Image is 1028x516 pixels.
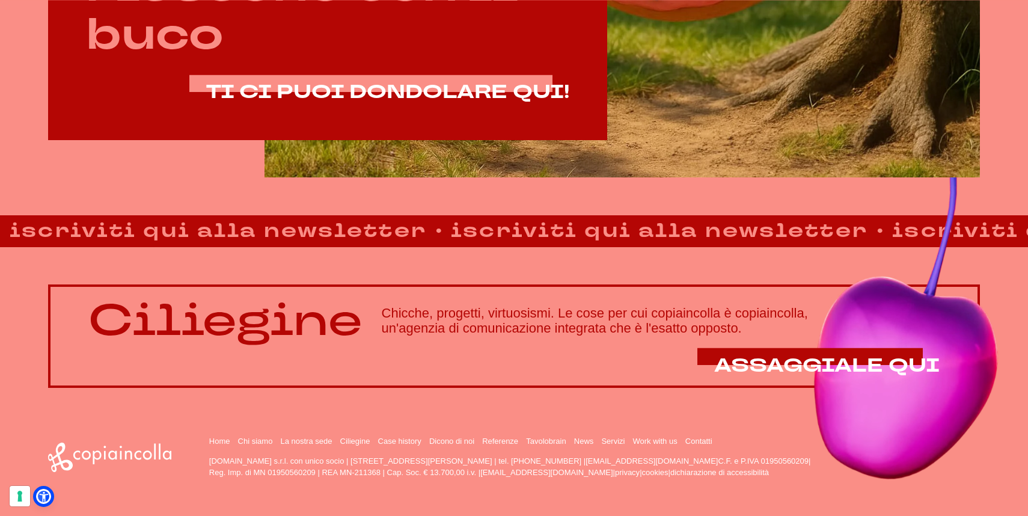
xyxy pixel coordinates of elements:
[714,352,940,378] span: ASSAGGIALE QUI
[209,455,826,479] p: [DOMAIN_NAME] s.r.l. con unico socio | [STREET_ADDRESS][PERSON_NAME] | tel. [PHONE_NUMBER] | C.F....
[280,437,332,446] a: La nostra sede
[238,437,273,446] a: Chi siamo
[429,437,474,446] a: Dicono di noi
[714,355,940,376] a: ASSAGGIALE QUI
[378,437,421,446] a: Case history
[586,456,718,465] a: [EMAIL_ADDRESS][DOMAIN_NAME]
[36,489,51,504] a: Apri il menu di accessibilità
[206,81,569,102] a: TI CI PUOI DONDOLARE QUI!
[10,486,30,506] button: Le tue preferenze relative al consenso per le tecnologie di tracciamento
[206,79,569,105] span: TI CI PUOI DONDOLARE QUI!
[601,437,625,446] a: Servizi
[482,437,518,446] a: Referenze
[526,437,566,446] a: Tavolobrain
[574,437,594,446] a: News
[633,437,678,446] a: Work with us
[209,437,230,446] a: Home
[615,468,640,477] a: privacy
[670,468,769,477] a: dichiarazione di accessibilità
[642,468,669,477] a: cookies
[438,217,874,246] strong: iscriviti qui alla newsletter
[480,468,613,477] a: [EMAIL_ADDRESS][DOMAIN_NAME]
[382,306,940,335] h3: Chicche, progetti, virtuosismi. Le cose per cui copiaincolla è copiaincolla, un'agenzia di comuni...
[88,296,363,345] p: Ciliegine
[340,437,370,446] a: Ciliegine
[685,437,712,446] a: Contatti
